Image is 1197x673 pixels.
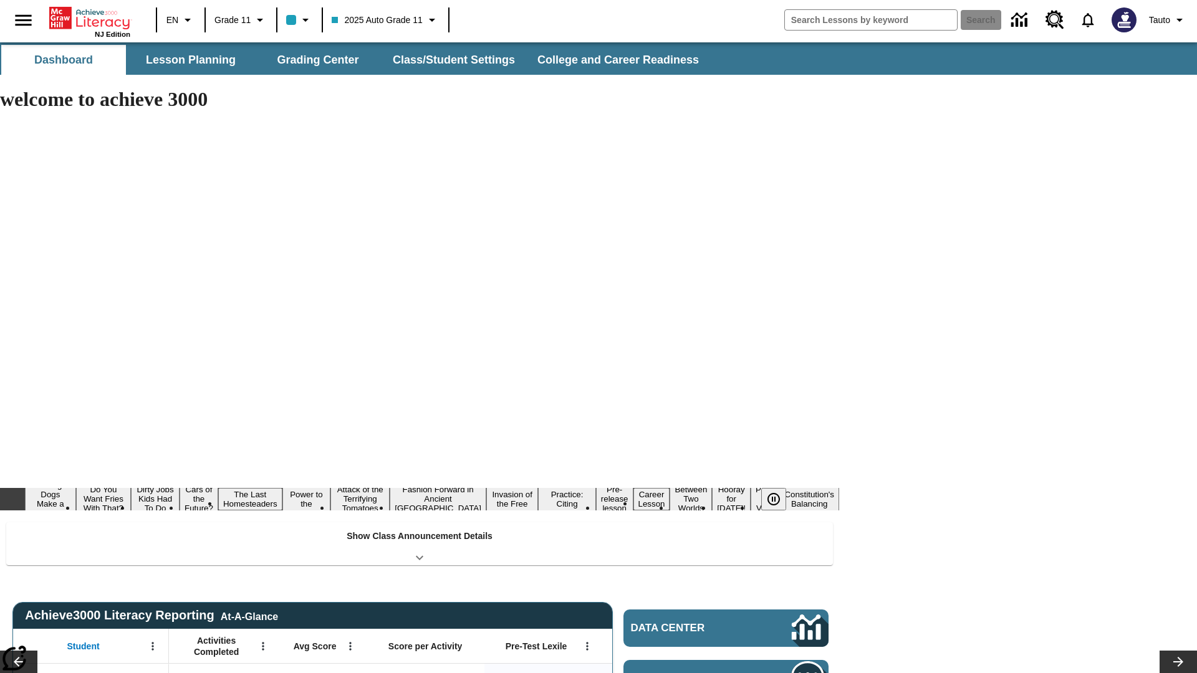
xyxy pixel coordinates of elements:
a: Home [49,6,130,31]
a: Resource Center, Will open in new tab [1038,3,1072,37]
span: Student [67,641,100,652]
span: Tauto [1149,14,1170,27]
div: Show Class Announcement Details [6,522,833,565]
button: Open Menu [578,637,597,656]
button: Slide 13 Between Two Worlds [670,483,712,515]
button: Lesson carousel, Next [1160,651,1197,673]
span: NJ Edition [95,31,130,38]
input: search field [785,10,957,30]
button: Slide 11 Pre-release lesson [596,483,633,515]
button: Open Menu [341,637,360,656]
button: Open Menu [143,637,162,656]
span: EN [166,14,178,27]
div: Home [49,4,130,38]
button: Class color is light blue. Change class color [281,9,318,31]
button: Slide 10 Mixed Practice: Citing Evidence [538,479,595,520]
span: Achieve3000 Literacy Reporting [25,608,278,623]
button: Open side menu [5,2,42,39]
button: Slide 14 Hooray for Constitution Day! [712,483,751,515]
button: Pause [761,488,786,510]
span: Grade 11 [214,14,251,27]
div: Pause [761,488,799,510]
button: Slide 12 Career Lesson [633,488,670,510]
button: Class: 2025 Auto Grade 11, Select your class [327,9,444,31]
span: Pre-Test Lexile [506,641,567,652]
button: Dashboard [1,45,126,75]
button: Slide 3 Dirty Jobs Kids Had To Do [131,483,180,515]
button: Class/Student Settings [383,45,525,75]
span: Data Center [631,622,749,634]
p: Show Class Announcement Details [347,530,493,543]
button: Grading Center [256,45,380,75]
button: Select a new avatar [1104,4,1144,36]
button: Language: EN, Select a language [161,9,201,31]
button: Slide 15 Point of View [751,483,779,515]
span: Avg Score [294,641,337,652]
a: Data Center [1004,3,1038,37]
span: Activities Completed [175,635,257,657]
a: Notifications [1072,4,1104,36]
span: 2025 Auto Grade 11 [332,14,422,27]
button: Slide 1 Diving Dogs Make a Splash [25,479,76,520]
button: Slide 2 Do You Want Fries With That? [76,483,131,515]
button: Slide 4 Cars of the Future? [180,483,218,515]
button: Slide 5 The Last Homesteaders [218,488,282,510]
button: Slide 6 Solar Power to the People [282,479,331,520]
button: Lesson Planning [128,45,253,75]
button: Slide 7 Attack of the Terrifying Tomatoes [330,483,390,515]
a: Data Center [623,609,829,647]
div: At-A-Glance [221,609,278,623]
img: Avatar [1112,7,1137,32]
button: Slide 8 Fashion Forward in Ancient Rome [390,483,486,515]
button: Open Menu [254,637,272,656]
button: Profile/Settings [1144,9,1192,31]
button: Slide 16 The Constitution's Balancing Act [779,479,839,520]
button: College and Career Readiness [527,45,709,75]
span: Score per Activity [388,641,463,652]
button: Slide 9 The Invasion of the Free CD [486,479,538,520]
button: Grade: Grade 11, Select a grade [209,9,272,31]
